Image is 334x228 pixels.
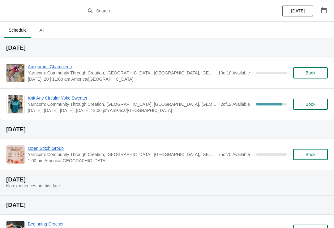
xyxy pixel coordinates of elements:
h2: [DATE] [6,202,328,208]
input: Search [96,5,250,16]
span: Amigurumi Chameleon [28,64,215,70]
img: Open Stitch Group | Yarncom: Community Through Creation, Olive Boulevard, Creve Coeur, MO, USA | ... [6,145,24,163]
span: Yarncom: Community Through Creation, [GEOGRAPHIC_DATA], [GEOGRAPHIC_DATA], [GEOGRAPHIC_DATA] [28,101,217,107]
span: Yarncom: Community Through Creation, [GEOGRAPHIC_DATA], [GEOGRAPHIC_DATA], [GEOGRAPHIC_DATA] [28,70,215,76]
span: Book [306,152,315,157]
h2: [DATE] [6,177,328,183]
button: Book [293,99,328,110]
h2: [DATE] [6,45,328,51]
span: All [34,25,49,36]
span: Book [306,70,315,75]
span: Knit Any Circular Yoke Sweater [28,95,217,101]
h2: [DATE] [6,126,328,132]
button: Book [293,67,328,78]
span: No experiences on this date [6,183,60,188]
span: [DATE], 20 | 11:00 am America/[GEOGRAPHIC_DATA] [28,76,215,82]
span: Open Stitch Group [28,145,215,151]
span: [DATE] [291,8,305,13]
img: Knit Any Circular Yoke Sweater | Yarncom: Community Through Creation, Olive Boulevard, Creve Coeu... [6,95,24,113]
img: Amigurumi Chameleon | Yarncom: Community Through Creation, Olive Boulevard, Creve Coeur, MO, USA ... [6,64,24,82]
span: 75 of 75 Available [218,152,250,157]
span: 10 of 10 Available [218,70,250,75]
span: Schedule [4,25,32,36]
button: Book [293,149,328,160]
span: Yarncom: Community Through Creation, [GEOGRAPHIC_DATA], [GEOGRAPHIC_DATA], [GEOGRAPHIC_DATA] [28,151,215,158]
span: Beginning Crochet [28,221,220,227]
button: [DATE] [282,5,313,16]
span: 2 of 12 Available [221,102,250,107]
span: [DATE], [DATE], [DATE], [DATE] 12:00 pm America/[GEOGRAPHIC_DATA] [28,107,217,114]
span: 1:00 pm America/[GEOGRAPHIC_DATA] [28,158,215,164]
span: Book [306,102,315,107]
